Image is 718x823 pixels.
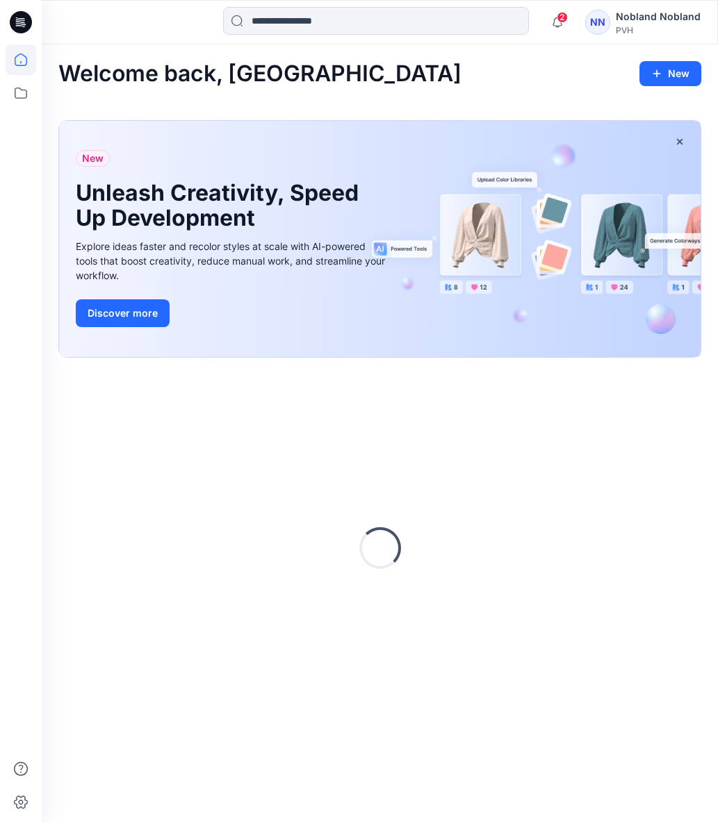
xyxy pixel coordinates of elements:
[616,8,701,25] div: Nobland Nobland
[82,150,104,167] span: New
[616,25,701,35] div: PVH
[585,10,610,35] div: NN
[557,12,568,23] span: 2
[76,239,389,283] div: Explore ideas faster and recolor styles at scale with AI-powered tools that boost creativity, red...
[58,61,462,87] h2: Welcome back, [GEOGRAPHIC_DATA]
[76,299,170,327] button: Discover more
[639,61,701,86] button: New
[76,181,368,231] h1: Unleash Creativity, Speed Up Development
[76,299,389,327] a: Discover more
